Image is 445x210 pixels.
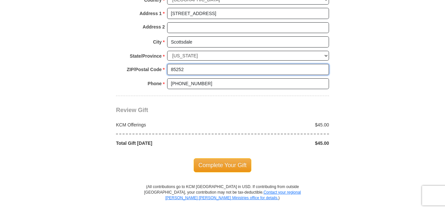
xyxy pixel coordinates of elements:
div: KCM Offerings [113,122,223,128]
strong: City [153,37,162,47]
div: $45.00 [222,140,333,146]
a: Contact your regional [PERSON_NAME] [PERSON_NAME] Ministries office for details. [165,190,301,200]
div: Total Gift [DATE] [113,140,223,146]
strong: Address 2 [143,22,165,31]
span: Complete Your Gift [194,158,252,172]
div: $45.00 [222,122,333,128]
strong: State/Province [130,51,162,61]
strong: Phone [148,79,162,88]
span: Review Gift [116,107,148,113]
strong: ZIP/Postal Code [127,65,162,74]
strong: Address 1 [140,9,162,18]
